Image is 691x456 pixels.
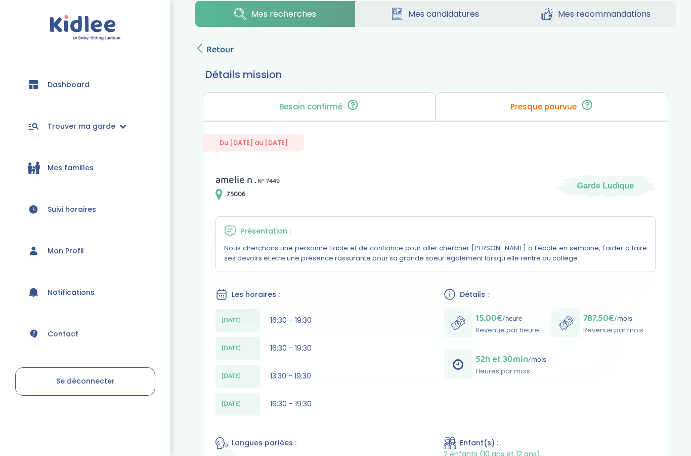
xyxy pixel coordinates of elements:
[48,204,96,215] span: Suivi horaires
[476,311,502,325] span: 15.00€
[232,289,280,300] span: Les horaires :
[48,121,115,132] span: Trouver ma garde
[476,366,546,376] p: Heures par mois
[50,15,121,41] img: logo.svg
[15,191,155,227] a: Suivi horaires
[558,8,651,20] span: Mes recommandations
[510,103,577,111] p: Presque pourvue
[227,189,246,200] span: 75006
[48,246,84,256] span: Mon Profil
[206,43,234,57] span: Retour
[48,80,90,90] span: Dashboard
[205,67,666,82] h3: Détails mission
[476,352,528,366] span: 52h et 30min
[460,438,498,448] span: Enfant(s) :
[232,438,296,448] span: Langues parlées :
[270,371,311,381] span: 13:30 - 19:30
[476,352,546,366] p: /mois
[222,315,241,326] span: [DATE]
[356,1,515,27] a: Mes candidatures
[222,399,241,409] span: [DATE]
[577,180,634,192] span: Garde Ludique
[215,172,256,188] span: amelie n .
[270,343,312,353] span: 16:30 - 19:30
[251,8,316,20] span: Mes recherches
[270,399,312,409] span: 16:30 - 19:30
[257,176,280,186] span: N° 7449
[224,243,647,263] p: Nous cherchons une personne fiable et de confiance pour aller chercher [PERSON_NAME] a l'école en...
[222,371,241,382] span: [DATE]
[15,108,155,144] a: Trouver ma garde
[56,376,115,386] span: Se déconnecter
[476,325,539,335] p: Revenue par heure
[583,311,643,325] p: /mois
[48,287,95,298] span: Notifications
[515,1,676,27] a: Mes recommandations
[460,289,489,300] span: Détails :
[222,343,241,354] span: [DATE]
[240,226,291,237] span: Présentation :
[279,103,342,111] p: Besoin confirmé
[195,43,234,57] a: Retour
[15,66,155,103] a: Dashboard
[15,149,155,186] a: Mes familles
[15,316,155,352] a: Contact
[15,233,155,269] a: Mon Profil
[195,1,355,27] a: Mes recherches
[408,8,479,20] span: Mes candidatures
[15,274,155,311] a: Notifications
[48,163,94,173] span: Mes familles
[476,311,539,325] p: /heure
[583,311,614,325] span: 787.50€
[583,325,643,335] p: Revenue par mois
[15,367,155,396] a: Se déconnecter
[203,134,304,151] span: Du [DATE] au [DATE]
[270,315,312,325] span: 16:30 - 19:30
[48,329,78,339] span: Contact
